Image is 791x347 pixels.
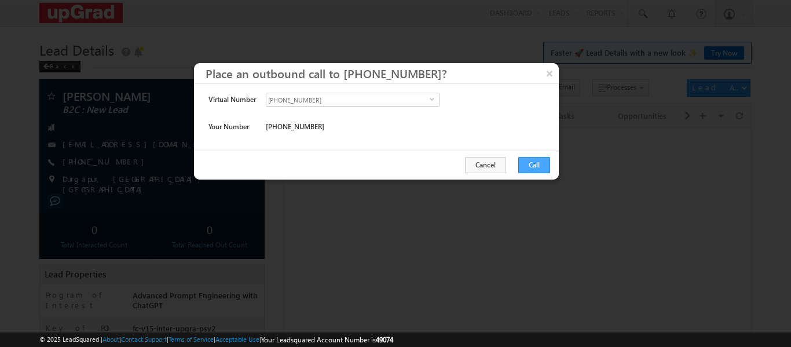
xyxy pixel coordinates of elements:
[518,157,550,173] button: Call
[121,335,167,343] a: Contact Support
[208,122,249,132] span: Your Number
[540,63,559,83] button: ×
[266,122,324,132] span: [PHONE_NUMBER]
[261,335,393,344] span: Your Leadsquared Account Number is
[102,335,119,343] a: About
[215,335,259,343] a: Acceptable Use
[208,94,256,105] span: Virtual Number
[465,157,506,173] button: Cancel
[266,93,430,106] span: [PHONE_NUMBER]
[430,96,439,101] span: select
[169,335,214,343] a: Terms of Service
[206,63,559,83] h3: Place an outbound call to [PHONE_NUMBER]?
[39,334,393,345] span: © 2025 LeadSquared | | | | |
[376,335,393,344] span: 49074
